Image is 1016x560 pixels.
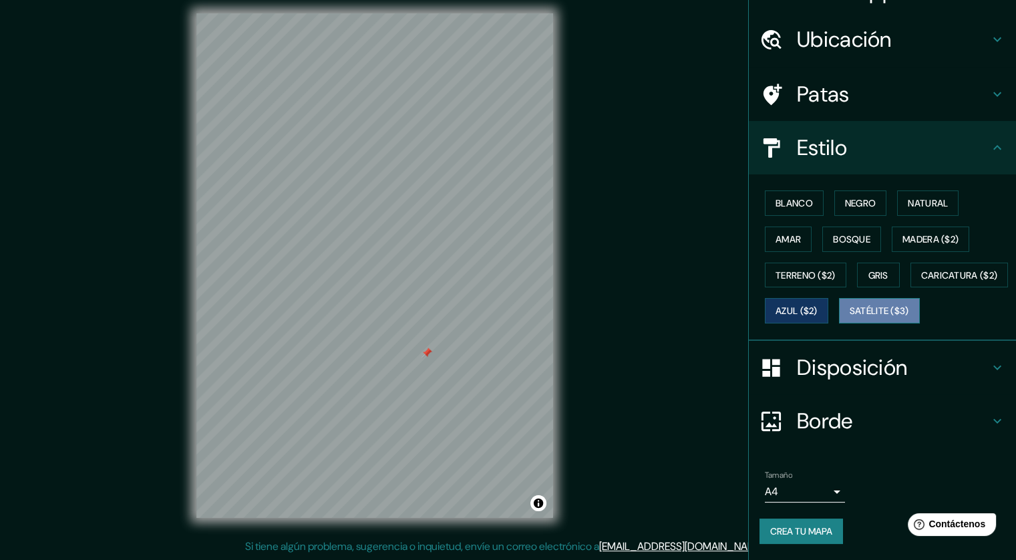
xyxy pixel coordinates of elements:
[797,134,847,162] font: Estilo
[765,298,828,323] button: Azul ($2)
[776,233,801,245] font: Amar
[845,197,876,209] font: Negro
[797,407,853,435] font: Borde
[897,190,959,216] button: Natural
[908,197,948,209] font: Natural
[776,305,818,317] font: Azul ($2)
[749,67,1016,121] div: Patas
[776,197,813,209] font: Blanco
[599,539,764,553] a: [EMAIL_ADDRESS][DOMAIN_NAME]
[868,269,888,281] font: Gris
[765,484,778,499] font: A4
[749,13,1016,66] div: Ubicación
[902,233,959,245] font: Madera ($2)
[765,470,792,480] font: Tamaño
[759,519,843,544] button: Crea tu mapa
[776,269,836,281] font: Terreno ($2)
[530,495,546,511] button: Activar o desactivar atribución
[765,190,824,216] button: Blanco
[857,263,900,288] button: Gris
[749,394,1016,448] div: Borde
[765,263,846,288] button: Terreno ($2)
[850,305,909,317] font: Satélite ($3)
[749,121,1016,174] div: Estilo
[910,263,1009,288] button: Caricatura ($2)
[797,80,850,108] font: Patas
[833,233,870,245] font: Bosque
[765,227,812,252] button: Amar
[770,525,832,537] font: Crea tu mapa
[245,539,599,553] font: Si tiene algún problema, sugerencia o inquietud, envíe un correo electrónico a
[834,190,887,216] button: Negro
[749,341,1016,394] div: Disposición
[765,481,845,503] div: A4
[897,508,1001,545] iframe: Lanzador de widgets de ayuda
[892,227,969,252] button: Madera ($2)
[839,298,920,323] button: Satélite ($3)
[797,354,907,382] font: Disposición
[797,25,892,53] font: Ubicación
[921,269,998,281] font: Caricatura ($2)
[822,227,881,252] button: Bosque
[196,13,553,518] canvas: Mapa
